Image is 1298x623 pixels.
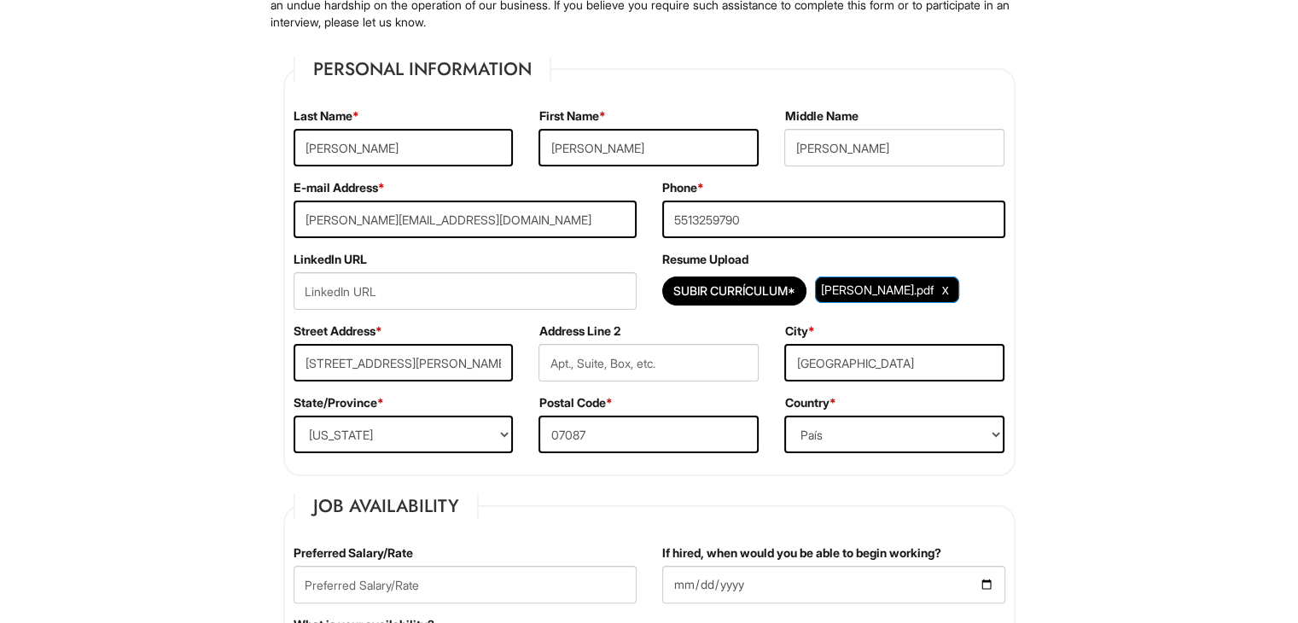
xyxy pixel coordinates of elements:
label: Phone [662,179,704,196]
input: Preferred Salary/Rate [294,566,637,603]
label: Postal Code [538,394,612,411]
input: Apt., Suite, Box, etc. [538,344,759,381]
select: País [784,416,1004,453]
input: Nombre [538,129,759,166]
input: Apellido [294,129,514,166]
label: First Name [538,108,605,125]
select: State/Province [294,416,514,453]
legend: Personal Information [294,56,551,82]
label: City [784,323,814,340]
span: [PERSON_NAME].pdf [821,282,934,297]
label: LinkedIn URL [294,251,367,268]
button: Subir Currículum*Subir Currículum* [662,277,806,306]
label: Middle Name [784,108,858,125]
label: If hired, when would you be able to begin working? [662,544,941,562]
a: Clear Uploaded File [938,278,953,301]
label: Last Name [294,108,359,125]
label: E-mail Address [294,179,385,196]
input: Calle [294,344,514,381]
label: Resume Upload [662,251,748,268]
input: Teléfono [662,201,1005,238]
legend: Job Availability [294,493,479,519]
input: Dirección Email [294,201,637,238]
input: Segundo Nombre [784,129,1004,166]
input: Ciudad [784,344,1004,381]
input: Código Postal [538,416,759,453]
label: Preferred Salary/Rate [294,544,413,562]
label: State/Province [294,394,384,411]
input: LinkedIn URL [294,272,637,310]
label: Country [784,394,835,411]
label: Address Line 2 [538,323,620,340]
label: Street Address [294,323,382,340]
